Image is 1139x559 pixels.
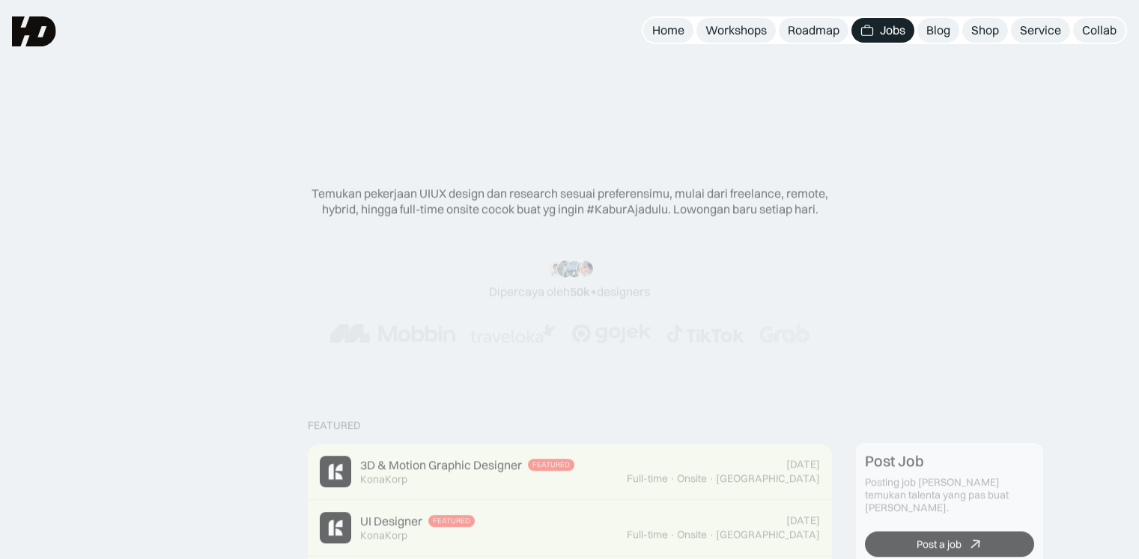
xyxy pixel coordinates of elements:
[865,477,1034,514] div: Posting job [PERSON_NAME] temukan talenta yang pas buat [PERSON_NAME].
[865,453,924,471] div: Post Job
[865,532,1034,558] a: Post a job
[308,444,832,500] a: Job Image3D & Motion Graphic DesignerFeaturedKonaKorp[DATE]Full-time·Onsite·[GEOGRAPHIC_DATA]
[320,512,351,543] img: Job Image
[652,22,684,38] div: Home
[696,18,776,43] a: Workshops
[916,539,961,552] div: Post a job
[971,22,999,38] div: Shop
[643,18,693,43] a: Home
[786,515,820,528] div: [DATE]
[320,456,351,487] img: Job Image
[716,528,820,541] div: [GEOGRAPHIC_DATA]
[1073,18,1126,43] a: Collab
[1011,18,1070,43] a: Service
[489,284,650,299] div: Dipercaya oleh designers
[627,472,668,485] div: Full-time
[677,528,707,541] div: Onsite
[716,472,820,485] div: [GEOGRAPHIC_DATA]
[308,500,832,556] a: Job ImageUI DesignerFeaturedKonaKorp[DATE]Full-time·Onsite·[GEOGRAPHIC_DATA]
[779,18,848,43] a: Roadmap
[360,529,407,542] div: KonaKorp
[360,473,407,486] div: KonaKorp
[962,18,1008,43] a: Shop
[880,22,905,38] div: Jobs
[917,18,959,43] a: Blog
[708,472,714,485] div: ·
[669,472,675,485] div: ·
[360,514,422,530] div: UI Designer
[851,18,914,43] a: Jobs
[677,472,707,485] div: Onsite
[786,459,820,471] div: [DATE]
[708,528,714,541] div: ·
[300,186,839,217] div: Temukan pekerjaan UIUX design dan research sesuai preferensimu, mulai dari freelance, remote, hyb...
[705,22,767,38] div: Workshops
[669,528,675,541] div: ·
[788,22,839,38] div: Roadmap
[532,461,570,470] div: Featured
[926,22,950,38] div: Blog
[433,517,470,526] div: Featured
[360,458,522,474] div: 3D & Motion Graphic Designer
[308,420,361,433] div: Featured
[1020,22,1061,38] div: Service
[1082,22,1117,38] div: Collab
[570,284,597,299] span: 50k+
[627,528,668,541] div: Full-time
